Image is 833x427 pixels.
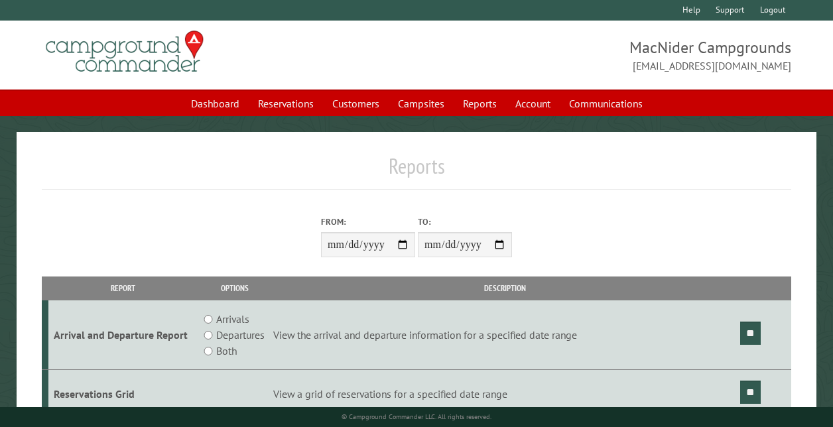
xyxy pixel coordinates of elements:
[250,91,322,116] a: Reservations
[271,300,738,370] td: View the arrival and departure information for a specified date range
[216,311,249,327] label: Arrivals
[507,91,558,116] a: Account
[324,91,387,116] a: Customers
[42,26,208,78] img: Campground Commander
[48,370,198,418] td: Reservations Grid
[198,276,271,300] th: Options
[418,215,512,228] label: To:
[390,91,452,116] a: Campsites
[561,91,651,116] a: Communications
[48,300,198,370] td: Arrival and Departure Report
[42,153,791,190] h1: Reports
[455,91,505,116] a: Reports
[216,327,265,343] label: Departures
[342,412,491,421] small: © Campground Commander LLC. All rights reserved.
[416,36,791,74] span: MacNider Campgrounds [EMAIL_ADDRESS][DOMAIN_NAME]
[271,276,738,300] th: Description
[216,343,237,359] label: Both
[321,215,415,228] label: From:
[48,276,198,300] th: Report
[183,91,247,116] a: Dashboard
[271,370,738,418] td: View a grid of reservations for a specified date range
